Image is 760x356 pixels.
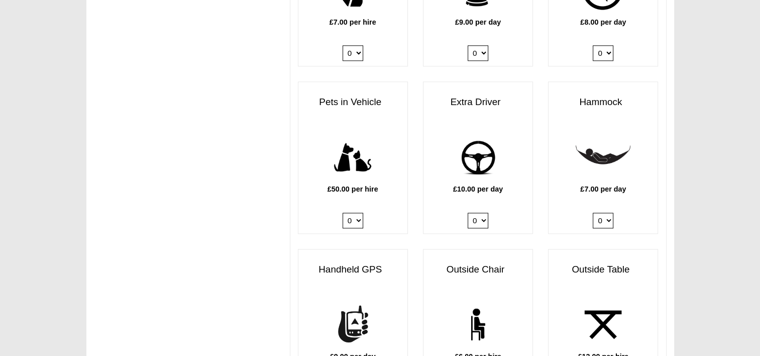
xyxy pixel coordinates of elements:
[451,297,505,352] img: chair.png
[549,92,658,113] h3: Hammock
[328,185,378,193] b: £50.00 per hire
[423,92,532,113] h3: Extra Driver
[455,18,501,26] b: £9.00 per day
[298,92,407,113] h3: Pets in Vehicle
[453,185,503,193] b: £10.00 per day
[549,259,658,280] h3: Outside Table
[325,130,380,185] img: pets.png
[325,297,380,352] img: handheld-gps.png
[580,185,626,193] b: £7.00 per day
[298,259,407,280] h3: Handheld GPS
[576,130,630,185] img: hammock.png
[580,18,626,26] b: £8.00 per day
[451,130,505,185] img: add-driver.png
[576,297,630,352] img: table.png
[330,18,376,26] b: £7.00 per hire
[423,259,532,280] h3: Outside Chair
